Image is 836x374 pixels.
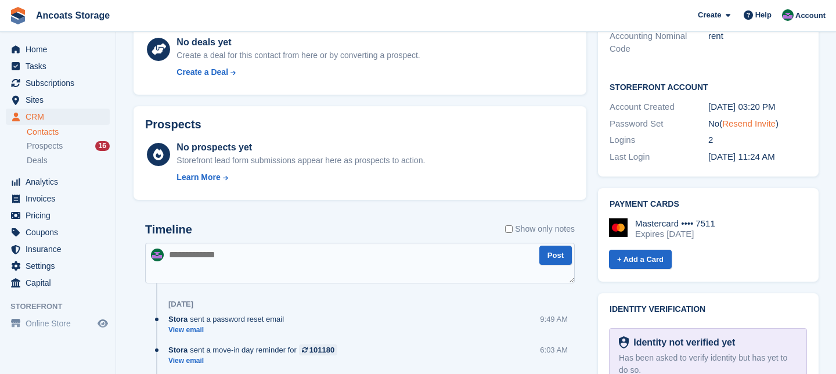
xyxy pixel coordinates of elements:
[27,141,63,152] span: Prospects
[755,9,772,21] span: Help
[168,356,343,366] a: View email
[6,315,110,332] a: menu
[176,171,425,184] a: Learn More
[168,314,188,325] span: Stora
[635,229,715,239] div: Expires [DATE]
[26,275,95,291] span: Capital
[27,140,110,152] a: Prospects 16
[145,118,201,131] h2: Prospects
[176,35,420,49] div: No deals yet
[168,344,343,355] div: sent a move-in day reminder for
[168,300,193,309] div: [DATE]
[708,152,775,161] time: 2025-08-20 10:24:04 UTC
[610,200,807,209] h2: Payment cards
[26,190,95,207] span: Invoices
[176,49,420,62] div: Create a deal for this contact from here or by converting a prospect.
[168,314,290,325] div: sent a password reset email
[145,223,192,236] h2: Timeline
[6,41,110,57] a: menu
[610,134,708,147] div: Logins
[26,224,95,240] span: Coupons
[539,246,572,265] button: Post
[505,223,575,235] label: Show only notes
[610,100,708,114] div: Account Created
[609,218,628,237] img: Mastercard Logo
[610,117,708,131] div: Password Set
[629,336,735,350] div: Identity not verified yet
[719,118,779,128] span: ( )
[635,218,715,229] div: Mastercard •••• 7511
[27,155,48,166] span: Deals
[168,325,290,335] a: View email
[610,30,708,56] div: Accounting Nominal Code
[27,127,110,138] a: Contacts
[26,174,95,190] span: Analytics
[26,258,95,274] span: Settings
[698,9,721,21] span: Create
[176,66,420,78] a: Create a Deal
[610,150,708,164] div: Last Login
[10,301,116,312] span: Storefront
[176,141,425,154] div: No prospects yet
[708,117,807,131] div: No
[619,336,629,349] img: Identity Verification Ready
[26,92,95,108] span: Sites
[168,344,188,355] span: Stora
[609,250,672,269] a: + Add a Card
[176,171,220,184] div: Learn More
[6,258,110,274] a: menu
[708,30,807,56] div: rent
[6,58,110,74] a: menu
[26,207,95,224] span: Pricing
[708,100,807,114] div: [DATE] 03:20 PM
[6,75,110,91] a: menu
[299,344,337,355] a: 101180
[6,241,110,257] a: menu
[26,315,95,332] span: Online Store
[708,134,807,147] div: 2
[6,207,110,224] a: menu
[6,109,110,125] a: menu
[26,109,95,125] span: CRM
[26,241,95,257] span: Insurance
[610,81,807,92] h2: Storefront Account
[6,190,110,207] a: menu
[6,92,110,108] a: menu
[26,41,95,57] span: Home
[722,118,776,128] a: Resend Invite
[176,154,425,167] div: Storefront lead form submissions appear here as prospects to action.
[540,314,568,325] div: 9:49 AM
[9,7,27,24] img: stora-icon-8386f47178a22dfd0bd8f6a31ec36ba5ce8667c1dd55bd0f319d3a0aa187defe.svg
[6,174,110,190] a: menu
[795,10,826,21] span: Account
[505,223,513,235] input: Show only notes
[95,141,110,151] div: 16
[26,75,95,91] span: Subscriptions
[27,154,110,167] a: Deals
[176,66,228,78] div: Create a Deal
[610,305,807,314] h2: Identity verification
[26,58,95,74] span: Tasks
[309,344,334,355] div: 101180
[6,224,110,240] a: menu
[540,344,568,355] div: 6:03 AM
[6,275,110,291] a: menu
[96,317,110,330] a: Preview store
[31,6,114,25] a: Ancoats Storage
